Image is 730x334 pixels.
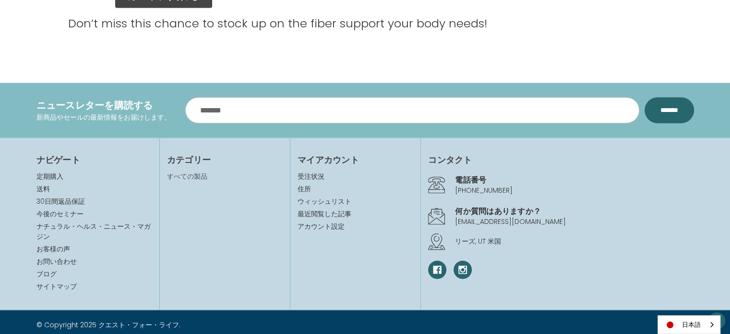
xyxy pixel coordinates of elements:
[658,316,720,334] a: 日本語
[36,257,77,266] a: お問い合わせ
[36,153,152,166] h4: ナビゲート
[455,186,513,195] a: [PHONE_NUMBER]
[298,153,413,166] h4: マイアカウント
[68,15,487,32] p: Don’t miss this chance to stock up on the fiber support your body needs!
[36,197,85,206] a: 30日間返品保証
[658,315,720,334] aside: Language selected: 日本語
[36,112,171,123] p: 新商品やセールの最新情報をお届けします。
[298,209,413,219] a: 最近閲覧した記事
[36,184,50,194] a: 送料
[298,197,413,207] a: ウィッシュリスト
[36,282,77,291] a: サイトマップ
[36,244,70,254] a: お客様の声
[455,236,694,247] p: リーズ, UT 米国
[455,205,694,217] h4: 何か質問はありますか？
[298,184,413,194] a: 住所
[298,222,413,232] a: アカウント設定
[298,172,413,182] a: 受注状況
[167,153,283,166] h4: カテゴリー
[167,172,207,181] a: すべての製品
[455,174,694,186] h4: 電話番号
[36,98,171,112] h4: ニュースレターを購読する
[428,153,694,166] h4: コンタクト
[455,217,566,226] a: [EMAIL_ADDRESS][DOMAIN_NAME]
[36,172,63,181] a: 定期購入
[36,209,84,219] a: 今後のセミナー
[36,269,57,279] a: ブログ
[36,222,151,241] a: ナチュラル・ヘルス・ニュース・マガジン
[36,320,358,330] p: © Copyright 2025 クエスト・フォー・ライフ.
[658,315,720,334] div: Language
